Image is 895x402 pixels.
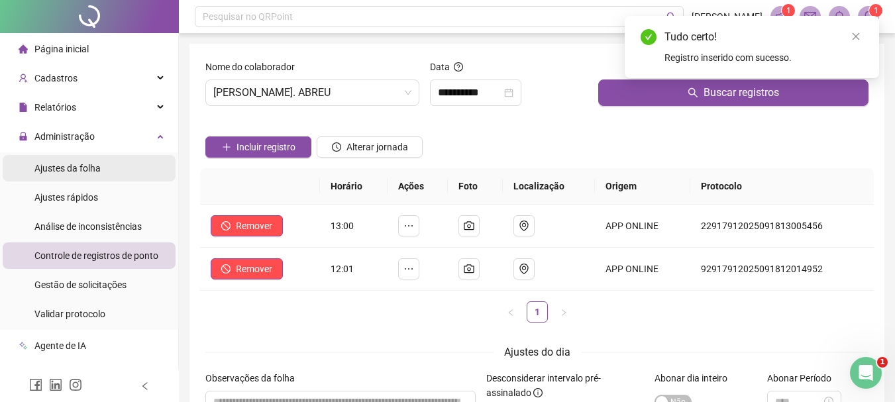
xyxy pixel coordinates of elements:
li: Página anterior [500,301,521,323]
button: right [553,301,574,323]
span: Página inicial [34,44,89,54]
span: Ajustes da folha [34,163,101,174]
span: Desconsiderar intervalo pré-assinalado [486,373,601,398]
span: Validar protocolo [34,309,105,319]
th: Ações [388,168,448,205]
span: Aceite de uso [34,370,89,380]
span: Análise de inconsistências [34,221,142,232]
li: Próxima página [553,301,574,323]
th: Foto [448,168,502,205]
span: search [666,12,676,22]
span: 13:00 [331,221,354,231]
th: Protocolo [690,168,874,205]
span: instagram [69,378,82,391]
span: environment [519,221,529,231]
button: left [500,301,521,323]
span: 1 [874,6,878,15]
span: linkedin [49,378,62,391]
span: [PERSON_NAME] [692,9,763,24]
span: Buscar registros [704,85,779,101]
label: Abonar Período [767,371,840,385]
label: Observações da folha [205,371,303,385]
span: Alterar jornada [346,140,408,154]
span: Data [430,62,450,72]
th: Origem [595,168,690,205]
button: Alterar jornada [317,136,423,158]
span: left [507,309,515,317]
span: Incluir registro [237,140,295,154]
span: Remover [236,219,272,233]
span: clock-circle [332,142,341,152]
span: lock [19,132,28,141]
a: Close [849,29,863,44]
span: Agente de IA [34,340,86,351]
span: right [560,309,568,317]
td: APP ONLINE [595,205,690,248]
td: APP ONLINE [595,248,690,291]
sup: 1 [782,4,795,17]
label: Nome do colaborador [205,60,303,74]
a: Alterar jornada [317,143,423,154]
button: Remover [211,215,283,236]
span: check-circle [641,29,657,45]
span: Remover [236,262,272,276]
div: Tudo certo! [664,29,863,45]
span: stop [221,221,231,230]
span: ellipsis [403,264,414,274]
li: 1 [527,301,548,323]
a: 1 [527,302,547,322]
span: Administração [34,131,95,142]
span: camera [464,264,474,274]
sup: Atualize o seu contato no menu Meus Dados [869,4,882,17]
span: Controle de registros de ponto [34,250,158,261]
th: Localização [503,168,596,205]
span: info-circle [533,388,543,397]
span: 1 [786,6,791,15]
span: 12:01 [331,264,354,274]
span: user-add [19,74,28,83]
label: Abonar dia inteiro [655,371,736,385]
span: left [140,381,150,391]
span: file [19,103,28,112]
span: Ajustes rápidos [34,192,98,203]
div: Registro inserido com sucesso. [664,50,863,65]
span: ellipsis [403,221,414,231]
span: environment [519,264,529,274]
iframe: Intercom live chat [850,357,882,389]
span: notification [775,11,787,23]
span: Relatórios [34,102,76,113]
span: home [19,44,28,54]
img: 82813 [859,7,878,26]
span: 1 [877,357,888,368]
span: search [688,87,698,98]
span: plus [222,142,231,152]
span: stop [221,264,231,274]
td: 22917912025091813005456 [690,205,874,248]
span: facebook [29,378,42,391]
th: Horário [320,168,388,205]
span: bell [833,11,845,23]
span: question-circle [454,62,463,72]
span: Cadastros [34,73,78,83]
span: camera [464,221,474,231]
button: Remover [211,258,283,279]
span: Ajustes do dia [504,346,570,358]
td: 92917912025091812014952 [690,248,874,291]
button: Buscar registros [598,79,869,106]
span: FERNANDA SOARES DE O. ABREU [213,80,411,105]
button: Incluir registro [205,136,311,158]
span: mail [804,11,816,23]
span: Gestão de solicitações [34,279,127,290]
span: close [851,32,861,41]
